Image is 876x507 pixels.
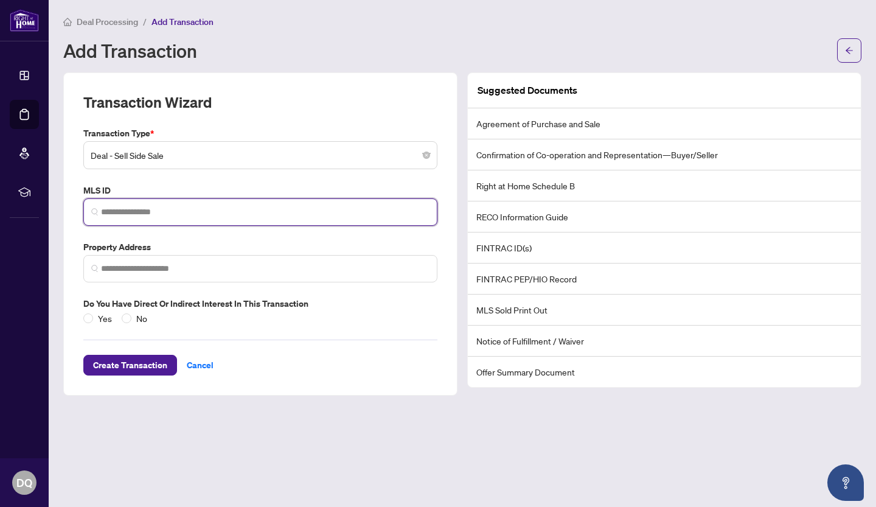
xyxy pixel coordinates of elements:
span: Create Transaction [93,355,167,375]
h1: Add Transaction [63,41,197,60]
span: Yes [93,312,117,325]
button: Cancel [177,355,223,376]
li: FINTRAC PEP/HIO Record [468,264,861,295]
button: Open asap [827,464,864,501]
li: Right at Home Schedule B [468,170,861,201]
li: / [143,15,147,29]
li: Agreement of Purchase and Sale [468,108,861,139]
li: FINTRAC ID(s) [468,233,861,264]
h2: Transaction Wizard [83,93,212,112]
span: arrow-left [845,46,853,55]
span: Add Transaction [151,16,214,27]
label: Do you have direct or indirect interest in this transaction [83,297,437,310]
img: search_icon [91,265,99,272]
li: MLS Sold Print Out [468,295,861,326]
article: Suggested Documents [478,83,577,98]
li: Confirmation of Co-operation and Representation—Buyer/Seller [468,139,861,170]
span: DQ [16,474,32,491]
label: Property Address [83,240,437,254]
span: Cancel [187,355,214,375]
li: Notice of Fulfillment / Waiver [468,326,861,357]
span: Deal Processing [77,16,138,27]
button: Create Transaction [83,355,177,376]
span: close-circle [423,152,430,159]
li: RECO Information Guide [468,201,861,233]
li: Offer Summary Document [468,357,861,387]
label: MLS ID [83,184,437,197]
span: No [131,312,152,325]
span: Deal - Sell Side Sale [91,144,430,167]
img: logo [10,9,39,32]
img: search_icon [91,208,99,215]
label: Transaction Type [83,127,437,140]
span: home [63,18,72,26]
